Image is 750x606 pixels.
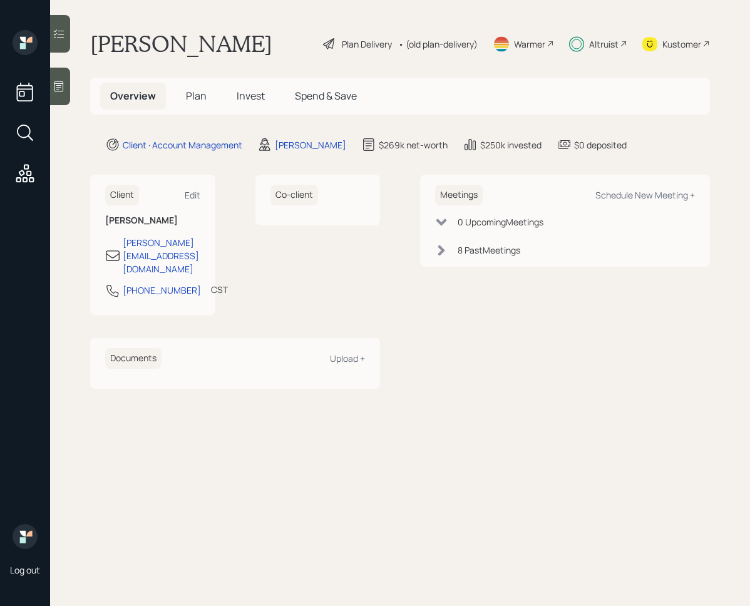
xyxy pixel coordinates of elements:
h6: Documents [105,348,162,369]
img: retirable_logo.png [13,524,38,549]
div: Client · Account Management [123,138,242,151]
div: 0 Upcoming Meeting s [458,215,543,229]
div: $250k invested [480,138,542,151]
h6: Client [105,185,139,205]
div: Altruist [589,38,619,51]
div: Edit [185,189,200,201]
div: • (old plan-delivery) [398,38,478,51]
span: Plan [186,89,207,103]
h6: Meetings [435,185,483,205]
h1: [PERSON_NAME] [90,30,272,58]
span: Overview [110,89,156,103]
div: Plan Delivery [342,38,392,51]
div: $0 deposited [574,138,627,151]
span: Invest [237,89,265,103]
div: [PERSON_NAME][EMAIL_ADDRESS][DOMAIN_NAME] [123,236,200,275]
div: Upload + [330,352,365,364]
div: [PERSON_NAME] [275,138,346,151]
div: Warmer [514,38,545,51]
div: Log out [10,564,40,576]
h6: Co-client [270,185,318,205]
div: CST [211,283,228,296]
div: Kustomer [662,38,701,51]
div: Schedule New Meeting + [595,189,695,201]
div: $269k net-worth [379,138,448,151]
div: 8 Past Meeting s [458,244,520,257]
div: [PHONE_NUMBER] [123,284,201,297]
span: Spend & Save [295,89,357,103]
h6: [PERSON_NAME] [105,215,200,226]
